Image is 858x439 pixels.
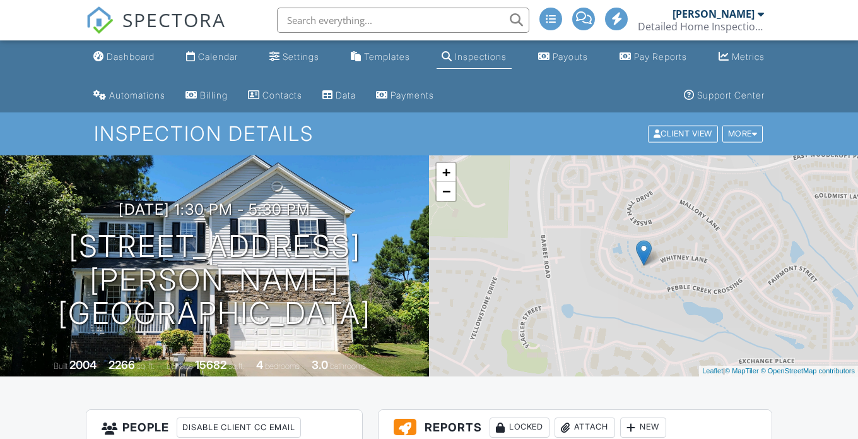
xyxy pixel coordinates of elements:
[437,182,455,201] a: Zoom out
[181,45,243,69] a: Calendar
[699,366,858,376] div: |
[137,361,155,371] span: sq. ft.
[312,358,328,371] div: 3.0
[697,90,765,100] div: Support Center
[437,45,512,69] a: Inspections
[88,84,170,107] a: Automations (Advanced)
[722,126,763,143] div: More
[262,90,302,100] div: Contacts
[54,361,68,371] span: Built
[647,128,721,138] a: Client View
[346,45,415,69] a: Templates
[228,361,244,371] span: sq.ft.
[277,8,529,33] input: Search everything...
[94,123,764,145] h1: Inspection Details
[761,367,855,375] a: © OpenStreetMap contributors
[614,45,692,69] a: Pay Reports
[243,84,307,107] a: Contacts
[317,84,361,107] a: Data
[555,418,615,438] div: Attach
[177,418,301,438] div: Disable Client CC Email
[195,358,226,371] div: 15682
[391,90,434,100] div: Payments
[648,126,718,143] div: Client View
[167,361,193,371] span: Lot Size
[69,358,97,371] div: 2004
[88,45,160,69] a: Dashboard
[437,163,455,182] a: Zoom in
[86,17,226,44] a: SPECTORA
[109,90,165,100] div: Automations
[714,45,770,69] a: Metrics
[553,51,588,62] div: Payouts
[679,84,770,107] a: Support Center
[20,230,409,330] h1: [STREET_ADDRESS][PERSON_NAME] [GEOGRAPHIC_DATA]
[283,51,319,62] div: Settings
[673,8,755,20] div: [PERSON_NAME]
[634,51,687,62] div: Pay Reports
[533,45,593,69] a: Payouts
[702,367,723,375] a: Leaflet
[109,358,135,371] div: 2266
[725,367,759,375] a: © MapTiler
[265,361,300,371] span: bedrooms
[180,84,233,107] a: Billing
[122,6,226,33] span: SPECTORA
[330,361,366,371] span: bathrooms
[364,51,410,62] div: Templates
[198,51,238,62] div: Calendar
[371,84,439,107] a: Payments
[638,20,764,33] div: Detailed Home Inspections Inc.
[86,6,114,34] img: The Best Home Inspection Software - Spectora
[336,90,356,100] div: Data
[620,418,666,438] div: New
[107,51,155,62] div: Dashboard
[732,51,765,62] div: Metrics
[119,201,310,218] h3: [DATE] 1:30 pm - 5:30 pm
[200,90,228,100] div: Billing
[455,51,507,62] div: Inspections
[256,358,263,371] div: 4
[490,418,549,438] div: Locked
[264,45,324,69] a: Settings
